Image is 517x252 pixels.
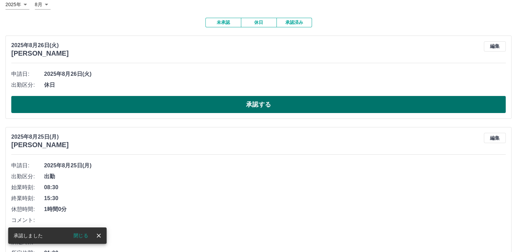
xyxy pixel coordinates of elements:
span: 申請日: [11,162,44,170]
button: 編集 [484,133,506,143]
span: 出勤区分: [11,172,44,181]
span: 15:30 [44,194,506,202]
span: 2025年8月26日(火) [44,70,506,78]
h3: [PERSON_NAME] [11,141,69,149]
span: 2025年8月25日(月) [44,162,506,170]
button: 承認する [11,96,506,113]
span: 15:30 [44,238,506,246]
span: 08:30 [44,227,506,235]
button: close [94,230,104,241]
span: 始業時刻: [11,183,44,192]
span: 08:30 [44,183,506,192]
button: 閉じる [68,230,94,241]
span: 休日 [44,81,506,89]
button: 承認済み [276,18,312,27]
p: 2025年8月25日(月) [11,133,69,141]
span: 出勤区分: [11,81,44,89]
button: 未承認 [205,18,241,27]
button: 休日 [241,18,276,27]
span: 休憩時間: [11,205,44,213]
span: 出勤 [44,172,506,181]
span: 終業時刻: [11,194,44,202]
span: 申請日: [11,70,44,78]
div: 承認しました [14,229,43,242]
h3: [PERSON_NAME] [11,50,69,57]
span: 1時間0分 [44,205,506,213]
p: 2025年8月26日(火) [11,41,69,50]
span: コメント: [11,216,44,224]
button: 編集 [484,41,506,52]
